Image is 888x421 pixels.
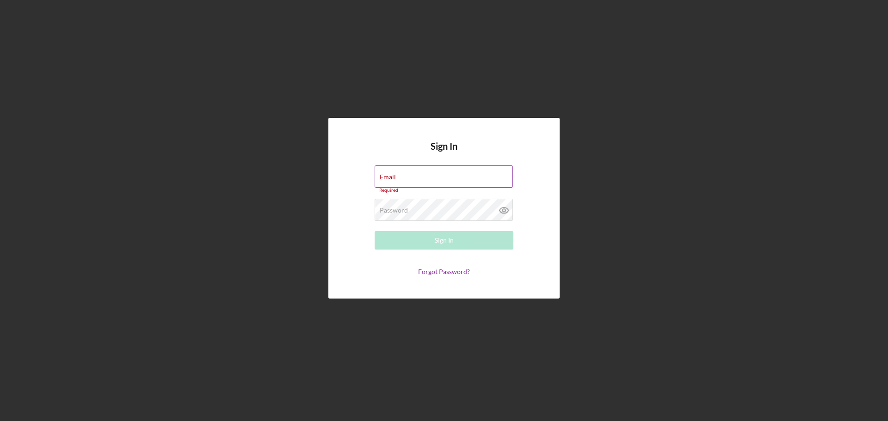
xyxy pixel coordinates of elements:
div: Sign In [435,231,454,250]
h4: Sign In [431,141,457,165]
label: Password [380,207,408,214]
a: Forgot Password? [418,268,470,275]
label: Email [380,173,396,181]
button: Sign In [375,231,513,250]
div: Required [375,188,513,193]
